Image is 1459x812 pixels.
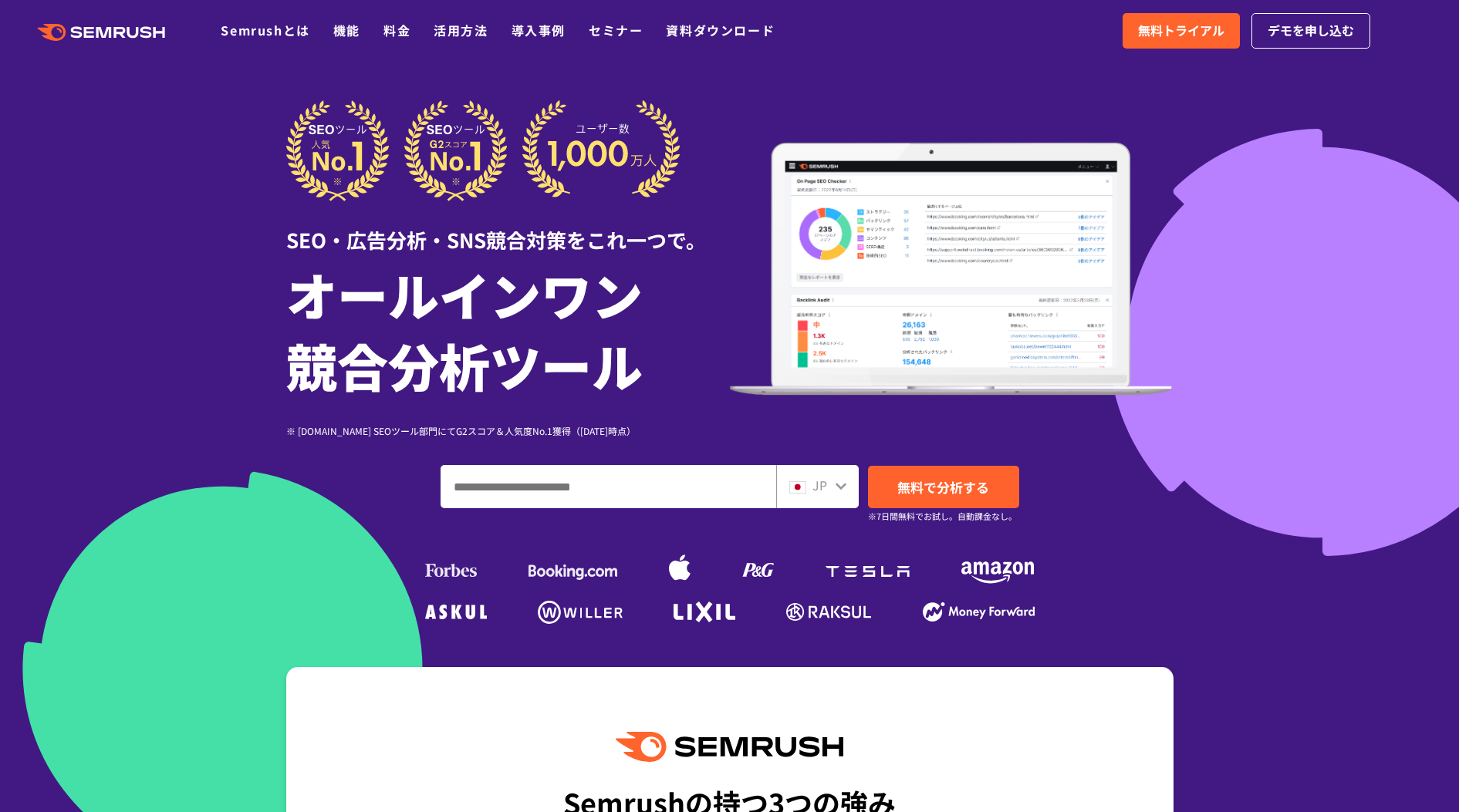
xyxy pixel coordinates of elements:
a: セミナー [589,21,643,39]
span: デモを申し込む [1268,21,1354,41]
a: 導入事例 [512,21,566,39]
a: 料金 [383,21,410,39]
a: デモを申し込む [1251,13,1370,49]
input: ドメイン、キーワードまたはURLを入力してください [441,466,775,507]
small: ※7日間無料でお試し。自動課金なし。 [868,509,1017,524]
div: ※ [DOMAIN_NAME] SEOツール部門にてG2スコア＆人気度No.1獲得（[DATE]時点） [286,423,730,438]
a: 無料で分析する [868,466,1019,508]
a: 機能 [333,21,360,39]
a: 資料ダウンロード [666,21,775,39]
span: JP [812,476,827,494]
h1: オールインワン 競合分析ツール [286,258,730,400]
span: 無料トライアル [1138,21,1224,41]
div: SEO・広告分析・SNS競合対策をこれ一つで。 [286,201,730,254]
span: 無料で分析する [897,477,989,497]
a: Semrushとは [221,21,309,39]
a: 活用方法 [434,21,488,39]
img: Semrush [616,732,843,762]
a: 無料トライアル [1123,13,1240,49]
